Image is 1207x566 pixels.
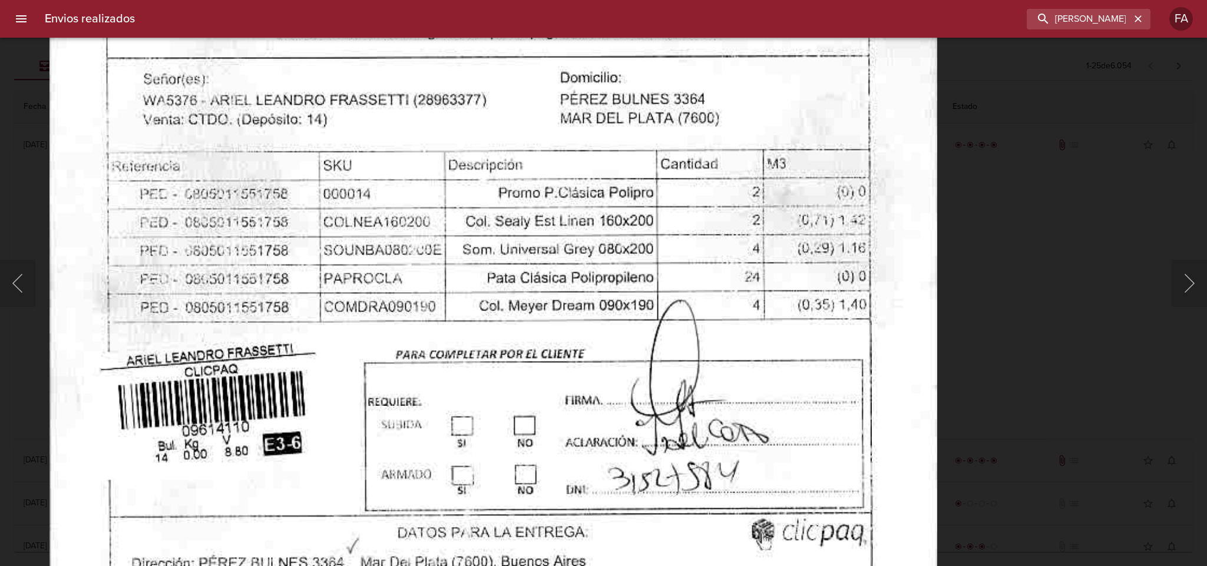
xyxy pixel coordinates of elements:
input: buscar [1027,9,1130,29]
h6: Envios realizados [45,9,135,28]
button: menu [7,5,35,33]
div: Abrir información de usuario [1169,7,1193,31]
button: Siguiente [1172,260,1207,307]
div: FA [1169,7,1193,31]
